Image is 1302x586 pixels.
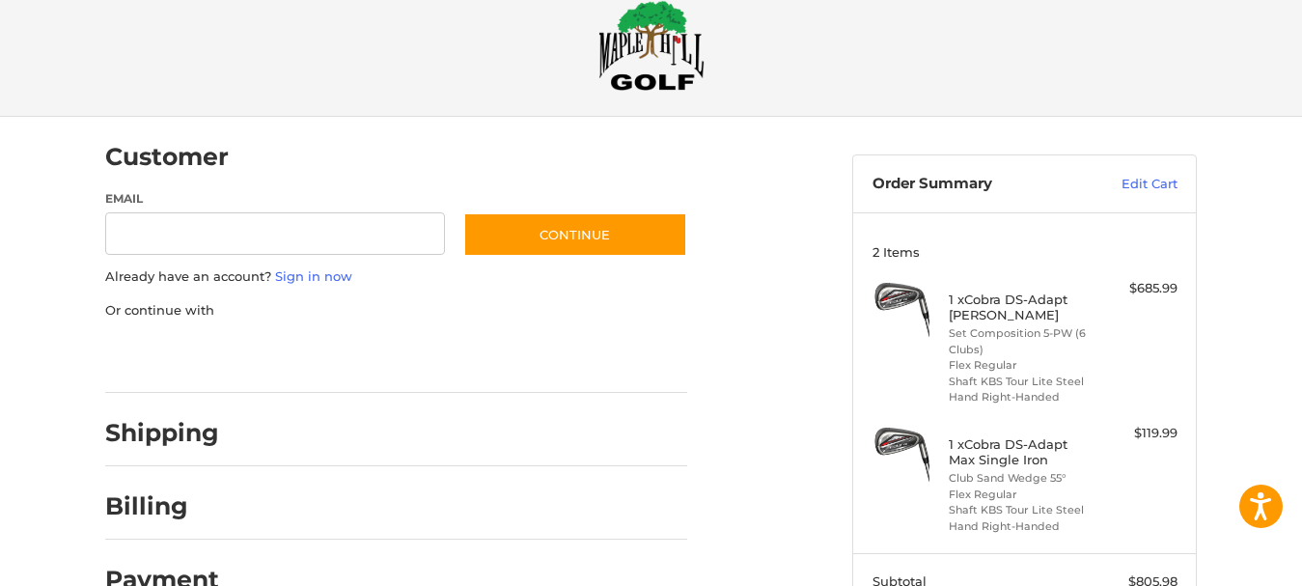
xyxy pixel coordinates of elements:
[1101,279,1177,298] div: $685.99
[949,357,1096,374] li: Flex Regular
[99,339,244,374] iframe: PayPal-paypal
[949,518,1096,535] li: Hand Right-Handed
[949,292,1096,323] h4: 1 x Cobra DS-Adapt [PERSON_NAME]
[105,142,229,172] h2: Customer
[949,389,1096,405] li: Hand Right-Handed
[105,301,687,321] p: Or continue with
[105,267,687,287] p: Already have an account?
[1080,175,1177,194] a: Edit Cart
[949,325,1096,357] li: Set Composition 5-PW (6 Clubs)
[949,502,1096,518] li: Shaft KBS Tour Lite Steel
[105,418,219,448] h2: Shipping
[1101,424,1177,443] div: $119.99
[275,268,352,284] a: Sign in now
[105,190,445,208] label: Email
[463,212,687,257] button: Continue
[949,436,1096,468] h4: 1 x Cobra DS-Adapt Max Single Iron
[19,503,231,567] iframe: Gorgias live chat messenger
[873,244,1177,260] h3: 2 Items
[873,175,1080,194] h3: Order Summary
[949,470,1096,487] li: Club Sand Wedge 55°
[1143,534,1302,586] iframe: Google Customer Reviews
[949,374,1096,390] li: Shaft KBS Tour Lite Steel
[105,491,218,521] h2: Billing
[949,487,1096,503] li: Flex Regular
